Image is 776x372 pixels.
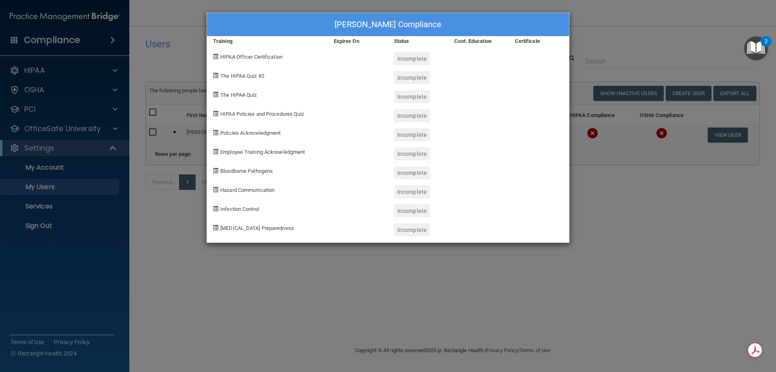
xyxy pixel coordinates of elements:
span: The HIPAA Quiz [220,92,257,98]
div: Incomplete [394,71,430,84]
div: Incomplete [394,90,430,103]
div: Status [388,36,448,46]
div: 2 [765,41,768,52]
iframe: Drift Widget Chat Controller [636,315,766,347]
span: Employee Training Acknowledgment [220,149,305,155]
div: Cont. Education [448,36,508,46]
div: Incomplete [394,185,430,198]
div: Incomplete [394,52,430,65]
span: Bloodborne Pathogens [220,168,273,174]
div: Incomplete [394,147,430,160]
div: Incomplete [394,204,430,217]
span: The HIPAA Quiz #2 [220,73,264,79]
span: HIPAA Policies and Procedures Quiz [220,111,304,117]
button: Open Resource Center, 2 new notifications [744,36,768,60]
div: Incomplete [394,223,430,236]
div: Incomplete [394,109,430,122]
div: Training [207,36,328,46]
span: Hazard Communication [220,187,274,193]
span: Policies Acknowledgment [220,130,280,136]
div: Certificate [509,36,569,46]
span: HIPAA Officer Certification [220,54,283,60]
span: [MEDICAL_DATA] Preparedness [220,225,294,231]
div: Expires On [328,36,388,46]
div: [PERSON_NAME] Compliance [207,13,569,36]
div: Incomplete [394,166,430,179]
span: Infection Control [220,206,259,212]
div: Incomplete [394,128,430,141]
